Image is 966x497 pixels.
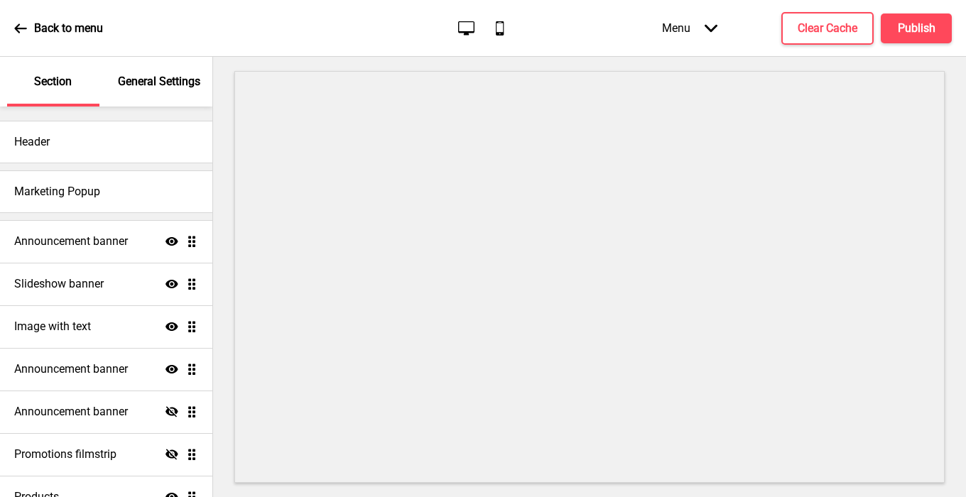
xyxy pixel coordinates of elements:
[14,447,116,462] h4: Promotions filmstrip
[34,21,103,36] p: Back to menu
[781,12,874,45] button: Clear Cache
[14,234,128,249] h4: Announcement banner
[648,7,732,49] div: Menu
[881,13,952,43] button: Publish
[118,74,200,89] p: General Settings
[14,9,103,48] a: Back to menu
[898,21,935,36] h4: Publish
[798,21,857,36] h4: Clear Cache
[14,404,128,420] h4: Announcement banner
[34,74,72,89] p: Section
[14,134,50,150] h4: Header
[14,276,104,292] h4: Slideshow banner
[14,184,100,200] h4: Marketing Popup
[14,361,128,377] h4: Announcement banner
[14,319,91,334] h4: Image with text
